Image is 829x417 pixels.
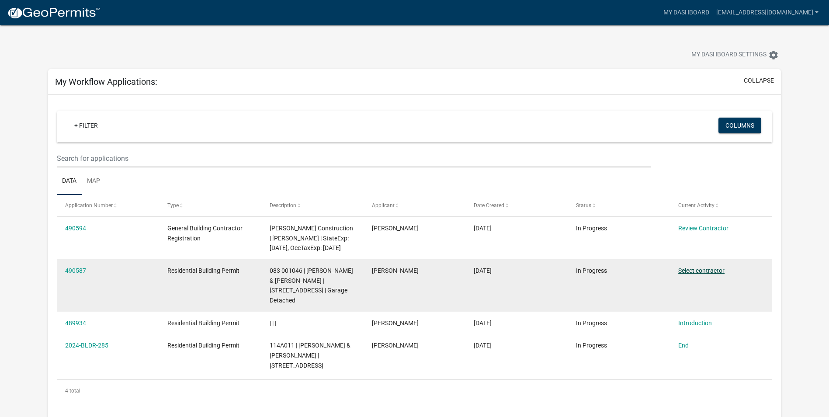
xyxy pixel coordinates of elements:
[768,50,779,60] i: settings
[474,225,492,232] span: 10/09/2025
[55,76,157,87] h5: My Workflow Applications:
[576,225,607,232] span: In Progress
[474,202,504,208] span: Date Created
[678,225,728,232] a: Review Contractor
[363,195,465,216] datatable-header-cell: Applicant
[270,267,353,304] span: 083 001046 | LUTON BRIAN S & JODIE K | 104 WATERSIDE DR | Garage Detached
[65,225,86,232] a: 490594
[57,195,159,216] datatable-header-cell: Application Number
[65,320,86,327] a: 489934
[167,202,179,208] span: Type
[82,167,105,195] a: Map
[167,342,239,349] span: Residential Building Permit
[474,267,492,274] span: 10/09/2025
[372,225,419,232] span: Bill Golden
[65,267,86,274] a: 490587
[167,267,239,274] span: Residential Building Permit
[576,202,591,208] span: Status
[65,342,108,349] a: 2024-BLDR-285
[678,267,725,274] a: Select contractor
[718,118,761,133] button: Columns
[167,225,243,242] span: General Building Contractor Registration
[372,267,419,274] span: Bill Golden
[261,195,364,216] datatable-header-cell: Description
[684,46,786,63] button: My Dashboard Settingssettings
[372,342,419,349] span: Bill Golden
[372,320,419,327] span: Bill Golden
[568,195,670,216] datatable-header-cell: Status
[270,320,276,327] span: | | |
[678,320,712,327] a: Introduction
[465,195,568,216] datatable-header-cell: Date Created
[48,95,781,410] div: collapse
[660,4,713,21] a: My Dashboard
[159,195,261,216] datatable-header-cell: Type
[167,320,239,327] span: Residential Building Permit
[744,76,774,85] button: collapse
[57,149,651,167] input: Search for applications
[270,342,350,369] span: 114A011 | QUILLIAN BRIAN J & MARIE W | 122 S STEEL BRIDGE RD
[576,267,607,274] span: In Progress
[678,202,715,208] span: Current Activity
[57,380,772,402] div: 4 total
[670,195,772,216] datatable-header-cell: Current Activity
[372,202,395,208] span: Applicant
[57,167,82,195] a: Data
[270,225,353,252] span: Bill Golden Construction | Bill Golden | StateExp: 06/30/2026, OccTaxExp: 12/31/2025
[474,320,492,327] span: 10/08/2025
[713,4,822,21] a: [EMAIL_ADDRESS][DOMAIN_NAME]
[474,342,492,349] span: 07/29/2024
[270,202,296,208] span: Description
[65,202,113,208] span: Application Number
[678,342,689,349] a: End
[576,342,607,349] span: In Progress
[67,118,105,133] a: + Filter
[576,320,607,327] span: In Progress
[691,50,767,60] span: My Dashboard Settings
